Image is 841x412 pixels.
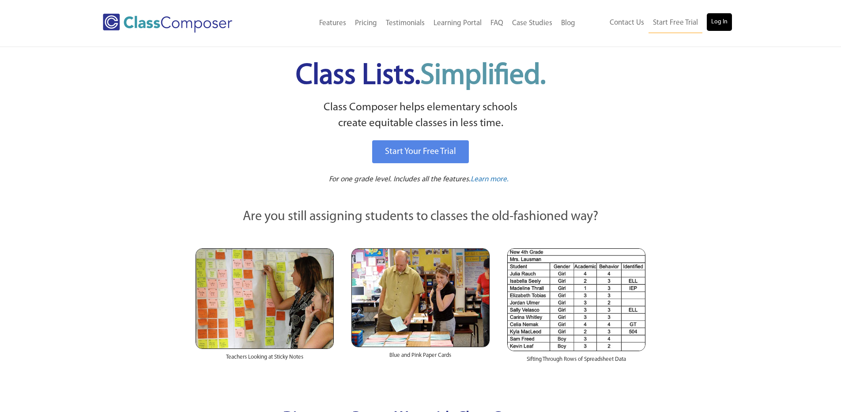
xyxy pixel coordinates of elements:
div: Blue and Pink Paper Cards [351,347,490,368]
img: Blue and Pink Paper Cards [351,248,490,347]
nav: Header Menu [268,14,580,33]
a: Learn more. [471,174,509,185]
a: Testimonials [381,14,429,33]
img: Class Composer [103,14,232,33]
a: Features [315,14,351,33]
span: Start Your Free Trial [385,147,456,156]
div: Sifting Through Rows of Spreadsheet Data [507,351,645,372]
span: For one grade level. Includes all the features. [329,176,471,183]
p: Are you still assigning students to classes the old-fashioned way? [196,207,646,227]
span: Learn more. [471,176,509,183]
img: Spreadsheets [507,248,645,351]
a: Log In [707,13,732,31]
a: Start Your Free Trial [372,140,469,163]
a: Contact Us [605,13,649,33]
a: Learning Portal [429,14,486,33]
a: Case Studies [508,14,557,33]
img: Teachers Looking at Sticky Notes [196,248,334,349]
div: Teachers Looking at Sticky Notes [196,349,334,370]
a: Pricing [351,14,381,33]
span: Class Lists. [296,62,546,90]
a: FAQ [486,14,508,33]
span: Simplified. [420,62,546,90]
p: Class Composer helps elementary schools create equitable classes in less time. [194,100,647,132]
a: Start Free Trial [649,13,702,33]
a: Blog [557,14,580,33]
nav: Header Menu [580,13,732,33]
